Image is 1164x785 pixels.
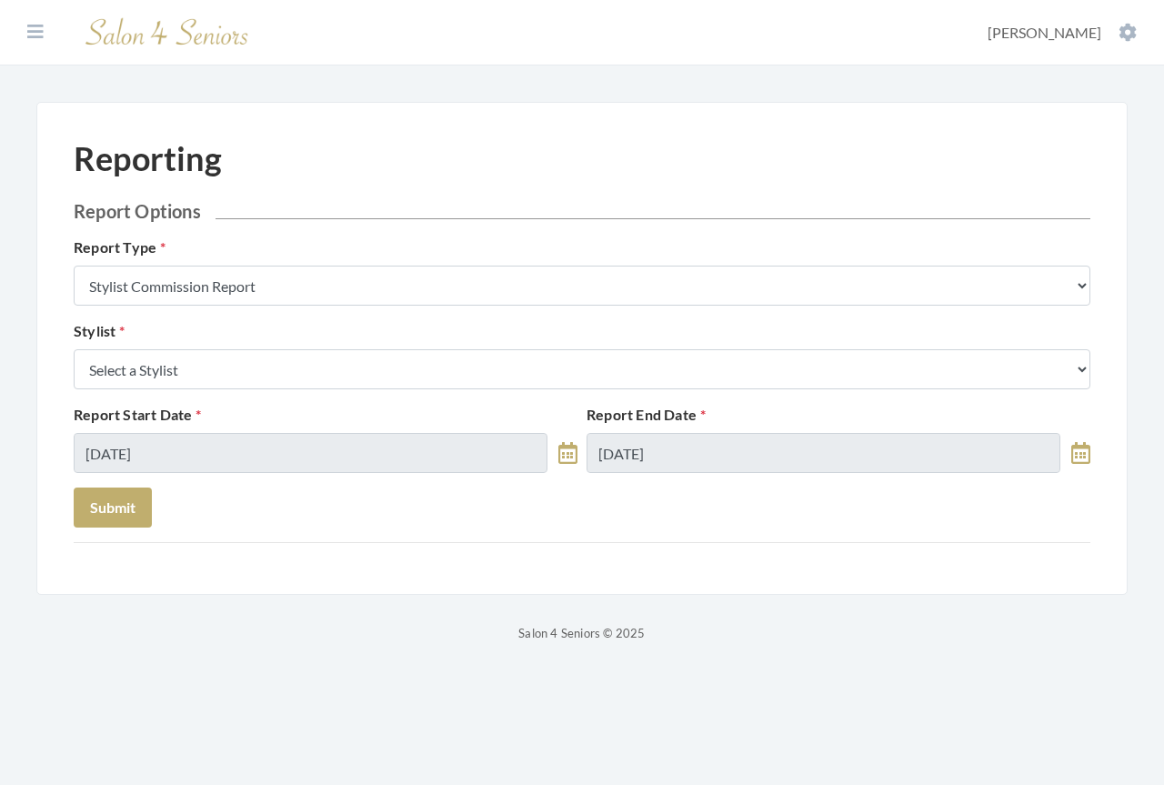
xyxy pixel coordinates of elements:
button: [PERSON_NAME] [982,23,1142,43]
a: toggle [558,433,577,473]
p: Salon 4 Seniors © 2025 [36,622,1128,644]
label: Stylist [74,320,125,342]
input: Select Date [74,433,547,473]
input: Select Date [587,433,1060,473]
h2: Report Options [74,200,1090,222]
a: toggle [1071,433,1090,473]
button: Submit [74,488,152,528]
label: Report End Date [587,404,706,426]
img: Salon 4 Seniors [76,11,258,54]
label: Report Start Date [74,404,202,426]
h1: Reporting [74,139,222,178]
span: [PERSON_NAME] [988,24,1101,41]
label: Report Type [74,237,166,258]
